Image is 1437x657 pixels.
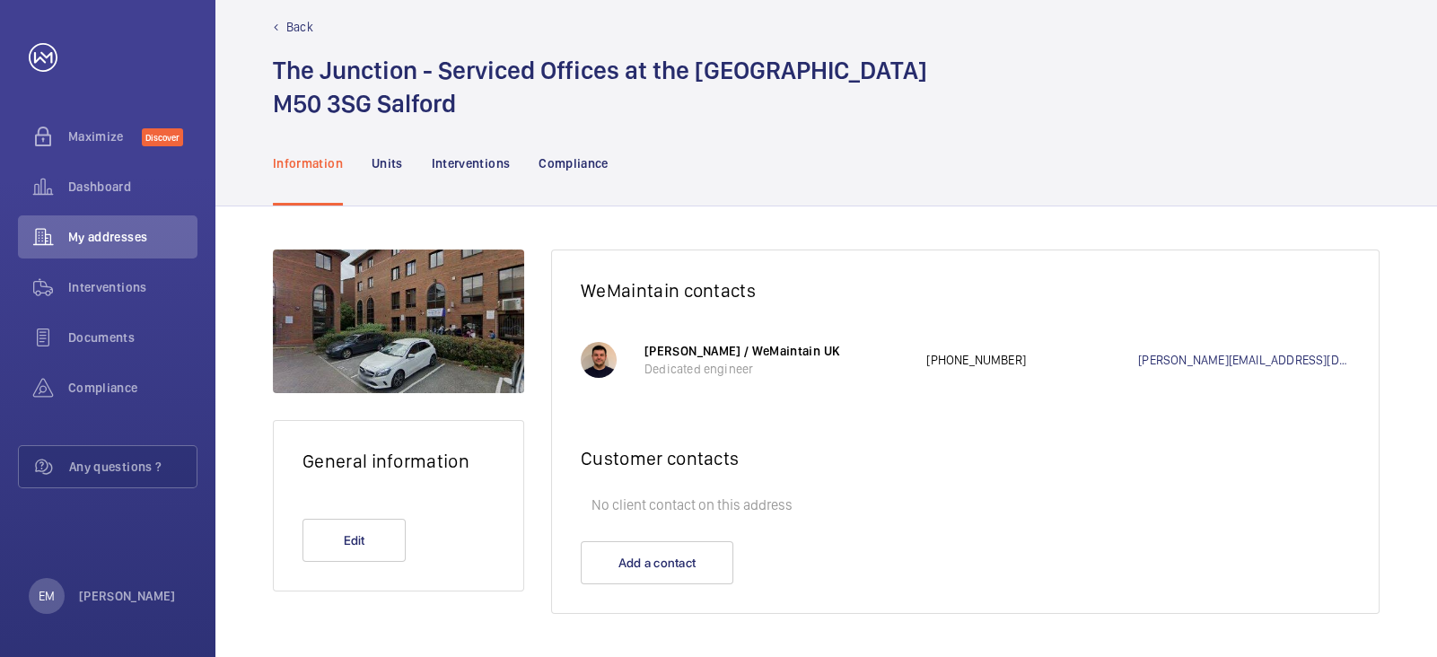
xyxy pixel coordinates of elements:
[302,519,406,562] button: Edit
[68,278,197,296] span: Interventions
[68,379,197,397] span: Compliance
[142,128,183,146] span: Discover
[581,279,1350,302] h2: WeMaintain contacts
[68,127,142,145] span: Maximize
[273,54,927,120] h1: The Junction - Serviced Offices at the [GEOGRAPHIC_DATA] M50 3SG Salford
[581,447,1350,469] h2: Customer contacts
[644,342,908,360] p: [PERSON_NAME] / WeMaintain UK
[581,487,1350,523] p: No client contact on this address
[432,154,511,172] p: Interventions
[68,228,197,246] span: My addresses
[539,154,609,172] p: Compliance
[68,178,197,196] span: Dashboard
[68,328,197,346] span: Documents
[302,450,495,472] h2: General information
[372,154,403,172] p: Units
[1138,351,1350,369] a: [PERSON_NAME][EMAIL_ADDRESS][DOMAIN_NAME]
[39,587,55,605] p: EM
[69,458,197,476] span: Any questions ?
[926,351,1138,369] p: [PHONE_NUMBER]
[286,18,313,36] p: Back
[581,541,733,584] button: Add a contact
[644,360,908,378] p: Dedicated engineer
[273,154,343,172] p: Information
[79,587,176,605] p: [PERSON_NAME]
